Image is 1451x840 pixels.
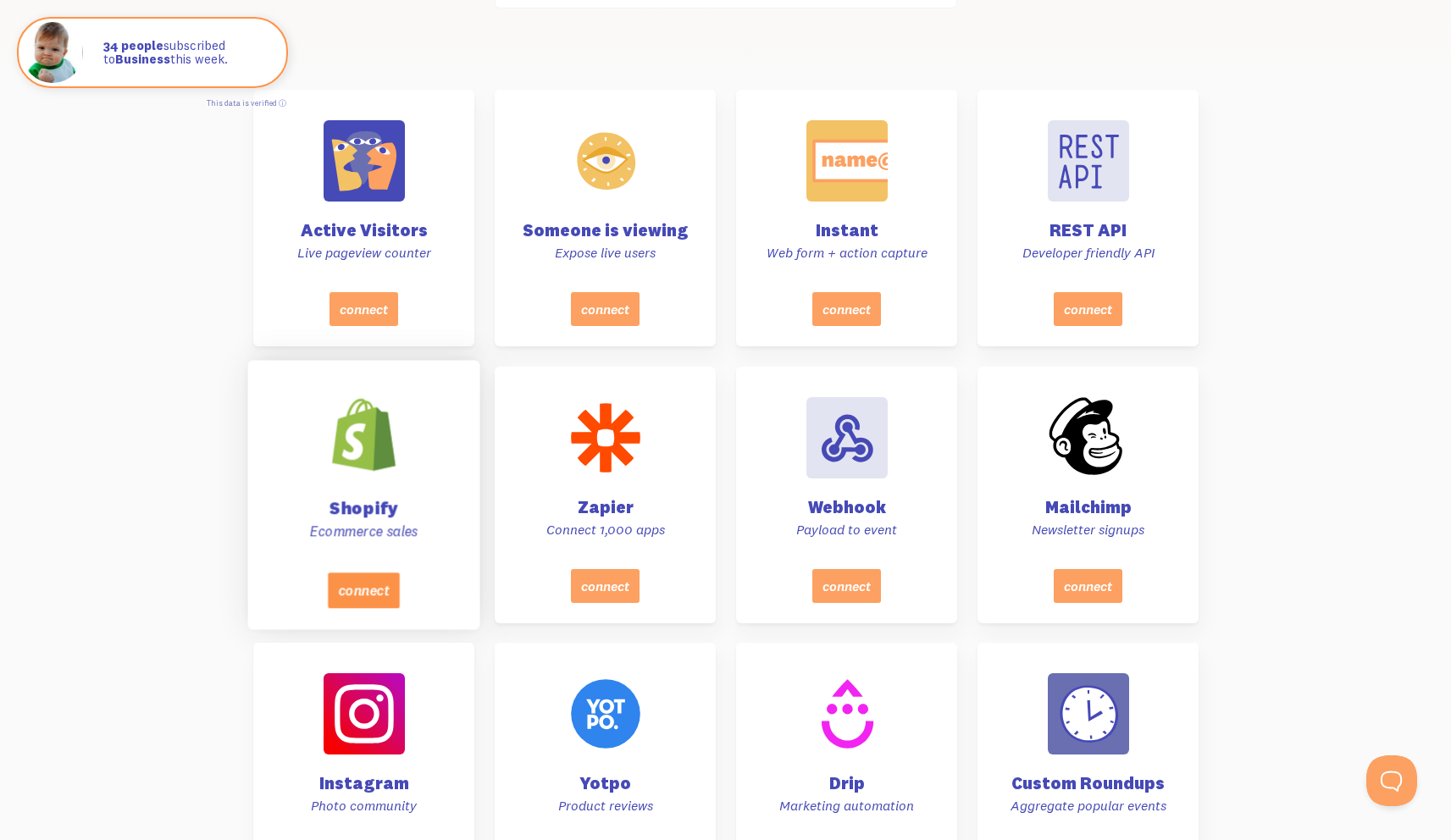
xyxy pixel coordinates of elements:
[756,797,937,815] p: Marketing automation
[977,367,1199,623] a: Mailchimp Newsletter signups connect
[515,499,695,516] h4: Zapier
[274,775,454,792] h4: Instagram
[495,367,716,623] a: Zapier Connect 1,000 apps connect
[571,292,640,326] button: connect
[269,522,458,540] p: Ecommerce sales
[756,222,937,239] h4: Instant
[515,775,695,792] h4: Yotpo
[274,797,454,815] p: Photo community
[515,222,695,239] h4: Someone is viewing
[269,499,458,517] h4: Shopify
[115,51,170,67] strong: Business
[756,775,937,792] h4: Drip
[571,568,640,602] button: connect
[495,90,716,346] a: Someone is viewing Expose live users connect
[247,360,479,629] a: Shopify Ecommerce sales connect
[756,244,937,262] p: Web form + action capture
[756,521,937,539] p: Payload to event
[998,797,1178,815] p: Aggregate popular events
[103,39,269,67] p: subscribed to this week.
[1054,292,1122,326] button: connect
[1366,755,1417,806] iframe: Help Scout Beacon - Open
[998,222,1178,239] h4: REST API
[330,292,398,326] button: connect
[736,90,957,346] a: Instant Web form + action capture connect
[207,98,286,108] a: This data is verified ⓘ
[998,499,1178,516] h4: Mailchimp
[274,244,454,262] p: Live pageview counter
[103,37,163,53] strong: 34 people
[327,572,399,608] button: connect
[998,775,1178,792] h4: Custom Roundups
[756,499,937,516] h4: Webhook
[977,90,1199,346] a: REST API Developer friendly API connect
[22,22,83,83] img: Fomo
[253,90,474,346] a: Active Visitors Live pageview counter connect
[736,367,957,623] a: Webhook Payload to event connect
[274,222,454,239] h4: Active Visitors
[515,797,695,815] p: Product reviews
[515,244,695,262] p: Expose live users
[812,292,881,326] button: connect
[1054,568,1122,602] button: connect
[998,521,1178,539] p: Newsletter signups
[515,521,695,539] p: Connect 1,000 apps
[812,568,881,602] button: connect
[998,244,1178,262] p: Developer friendly API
